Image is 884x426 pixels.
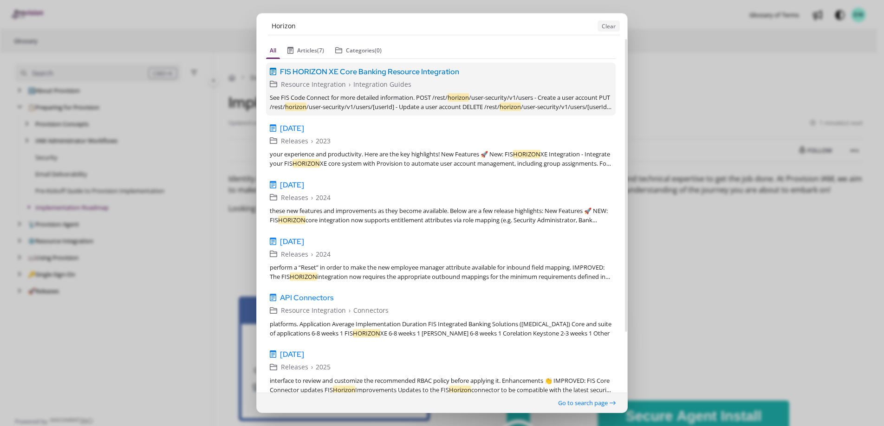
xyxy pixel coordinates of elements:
[353,329,380,337] em: HORIZON
[316,362,331,372] span: 2025
[266,345,616,398] a: [DATE]Releases›2025interface to review and customize the recommended RBAC policy before applying ...
[270,376,612,394] div: interface to review and customize the recommended RBAC policy before applying it. Enhancements 👏 ...
[349,79,351,89] span: ›
[316,192,331,202] span: 2024
[375,46,382,54] span: (0)
[292,159,320,168] em: HORIZON
[278,216,305,224] em: HORIZON
[266,119,616,172] a: [DATE]Releases›2023your experience and productivity. Here are the key highlights! New Features 🚀 ...
[311,249,313,259] span: ›
[311,192,313,202] span: ›
[281,249,308,259] span: Releases
[290,272,317,281] em: HORIZON
[558,398,616,408] button: Go to search page
[353,305,389,316] span: Connectors
[280,349,304,360] span: [DATE]
[270,93,612,111] div: See FIS Code Connect for more detailed information. POST /rest/ /user-security/v1/users - Create ...
[353,79,411,89] span: Integration Guides
[280,292,333,303] span: API Connectors
[598,20,620,32] button: Clear
[311,362,313,372] span: ›
[448,93,469,102] em: horizon
[270,319,612,338] div: platforms. Application Average Implementation Duration FIS Integrated Banking Solutions ([MEDICAL...
[331,43,385,59] button: Categories
[270,263,612,281] div: perform a “Reset” in order to make the new employee manager attribute available for inbound field...
[281,136,308,146] span: Releases
[280,236,304,247] span: [DATE]
[500,103,521,111] em: horizon
[333,386,355,394] em: Horizon
[266,289,616,342] a: API ConnectorsResource Integration›Connectorsplatforms. Application Average Implementation Durati...
[280,179,304,190] span: [DATE]
[281,192,308,202] span: Releases
[266,43,280,59] button: All
[281,362,308,372] span: Releases
[449,386,471,394] em: Horizon
[281,305,346,316] span: Resource Integration
[284,43,328,59] button: Articles
[268,17,594,35] input: Enter Keywords
[349,305,351,316] span: ›
[285,103,306,111] em: horizon
[316,136,331,146] span: 2023
[270,206,612,225] div: these new features and improvements as they become available. Below are a few release highlights:...
[281,79,346,89] span: Resource Integration
[270,149,612,168] div: your experience and productivity. Here are the key highlights! New Features 🚀 New: FIS XE Integra...
[317,46,324,54] span: (7)
[266,62,616,115] a: FIS HORIZON XE Core Banking Resource IntegrationResource Integration›Integration GuidesSee FIS Co...
[513,150,540,158] em: HORIZON
[266,175,616,228] a: [DATE]Releases›2024these new features and improvements as they become available. Below are a few ...
[280,123,304,134] span: [DATE]
[266,232,616,285] a: [DATE]Releases›2024perform a “Reset” in order to make the new employee manager attribute availabl...
[316,249,331,259] span: 2024
[311,136,313,146] span: ›
[280,66,459,77] span: FIS HORIZON XE Core Banking Resource Integration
